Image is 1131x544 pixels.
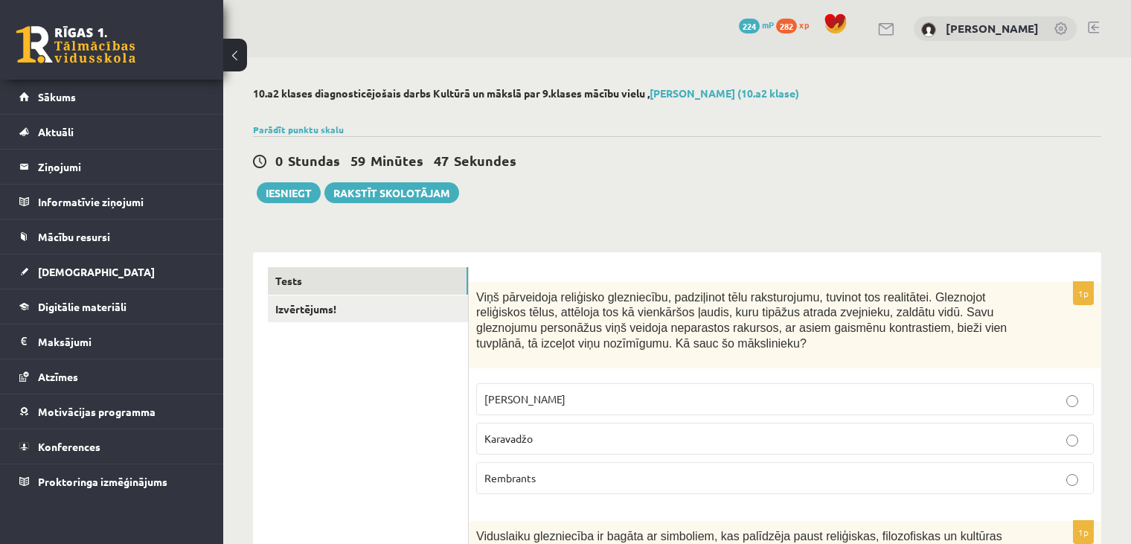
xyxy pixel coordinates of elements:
[38,185,205,219] legend: Informatīvie ziņojumi
[16,26,135,63] a: Rīgas 1. Tālmācības vidusskola
[38,265,155,278] span: [DEMOGRAPHIC_DATA]
[288,152,340,169] span: Stundas
[38,440,100,453] span: Konferences
[38,150,205,184] legend: Ziņojumi
[275,152,283,169] span: 0
[1073,281,1094,305] p: 1p
[268,267,468,295] a: Tests
[257,182,321,203] button: Iesniegt
[19,185,205,219] a: Informatīvie ziņojumi
[253,87,1101,100] h2: 10.a2 klases diagnosticējošais darbs Kultūrā un mākslā par 9.klases mācību vielu ,
[1066,435,1078,447] input: Karavadžo
[762,19,774,31] span: mP
[19,429,205,464] a: Konferences
[484,432,533,445] span: Karavadžo
[921,22,936,37] img: Sabīne Vorza
[1066,395,1078,407] input: [PERSON_NAME]
[19,150,205,184] a: Ziņojumi
[799,19,809,31] span: xp
[19,115,205,149] a: Aktuāli
[38,300,126,313] span: Digitālie materiāli
[454,152,516,169] span: Sekundes
[484,471,536,484] span: Rembrants
[19,464,205,499] a: Proktoringa izmēģinājums
[739,19,760,33] span: 224
[38,370,78,383] span: Atzīmes
[268,295,468,323] a: Izvērtējums!
[484,392,565,406] span: [PERSON_NAME]
[38,230,110,243] span: Mācību resursi
[19,394,205,429] a: Motivācijas programma
[38,90,76,103] span: Sākums
[476,291,1007,350] span: Viņš pārveidoja reliģisko glezniecību, padziļinot tēlu raksturojumu, tuvinot tos realitātei. Glez...
[350,152,365,169] span: 59
[19,255,205,289] a: [DEMOGRAPHIC_DATA]
[371,152,423,169] span: Minūtes
[434,152,449,169] span: 47
[19,359,205,394] a: Atzīmes
[19,289,205,324] a: Digitālie materiāli
[1073,520,1094,544] p: 1p
[38,125,74,138] span: Aktuāli
[650,86,799,100] a: [PERSON_NAME] (10.a2 klase)
[38,405,156,418] span: Motivācijas programma
[1066,474,1078,486] input: Rembrants
[739,19,774,31] a: 224 mP
[19,220,205,254] a: Mācību resursi
[946,21,1039,36] a: [PERSON_NAME]
[776,19,797,33] span: 282
[38,475,167,488] span: Proktoringa izmēģinājums
[19,80,205,114] a: Sākums
[776,19,816,31] a: 282 xp
[19,324,205,359] a: Maksājumi
[253,124,344,135] a: Parādīt punktu skalu
[324,182,459,203] a: Rakstīt skolotājam
[38,324,205,359] legend: Maksājumi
